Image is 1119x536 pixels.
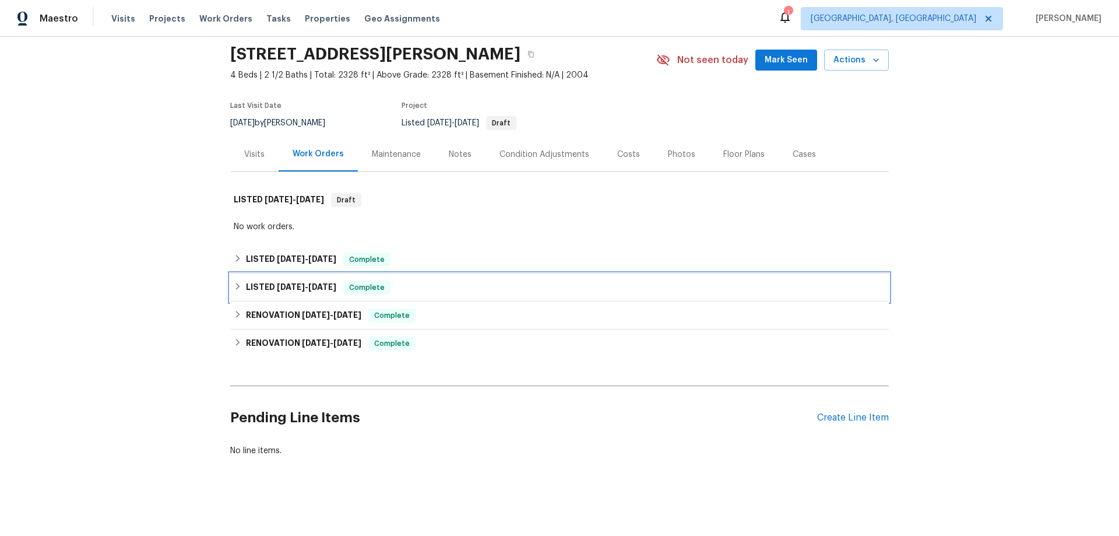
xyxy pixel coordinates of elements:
[199,13,252,24] span: Work Orders
[230,102,281,109] span: Last Visit Date
[455,119,479,127] span: [DATE]
[230,116,339,130] div: by [PERSON_NAME]
[277,255,336,263] span: -
[266,15,291,23] span: Tasks
[449,149,471,160] div: Notes
[520,44,541,65] button: Copy Address
[302,311,361,319] span: -
[246,253,336,267] h6: LISTED
[333,339,361,347] span: [DATE]
[1031,13,1102,24] span: [PERSON_NAME]
[149,13,185,24] span: Projects
[234,193,324,207] h6: LISTED
[293,148,344,160] div: Work Orders
[246,281,336,295] h6: LISTED
[277,283,336,291] span: -
[265,195,324,204] span: -
[302,311,330,319] span: [DATE]
[332,194,360,206] span: Draft
[402,102,427,109] span: Project
[427,119,452,127] span: [DATE]
[234,221,885,233] div: No work orders.
[230,274,889,302] div: LISTED [DATE]-[DATE]Complete
[427,119,479,127] span: -
[765,53,808,68] span: Mark Seen
[833,53,879,68] span: Actions
[277,283,305,291] span: [DATE]
[244,149,265,160] div: Visits
[40,13,78,24] span: Maestro
[487,120,515,127] span: Draft
[302,339,361,347] span: -
[308,283,336,291] span: [DATE]
[668,149,695,160] div: Photos
[305,13,350,24] span: Properties
[230,69,656,81] span: 4 Beds | 2 1/2 Baths | Total: 2328 ft² | Above Grade: 2328 ft² | Basement Finished: N/A | 2004
[793,149,816,160] div: Cases
[111,13,135,24] span: Visits
[230,330,889,358] div: RENOVATION [DATE]-[DATE]Complete
[230,181,889,219] div: LISTED [DATE]-[DATE]Draft
[617,149,640,160] div: Costs
[723,149,765,160] div: Floor Plans
[246,337,361,351] h6: RENOVATION
[230,391,817,445] h2: Pending Line Items
[230,119,255,127] span: [DATE]
[302,339,330,347] span: [DATE]
[246,309,361,323] h6: RENOVATION
[370,338,414,349] span: Complete
[372,149,421,160] div: Maintenance
[277,255,305,263] span: [DATE]
[677,54,748,66] span: Not seen today
[755,50,817,71] button: Mark Seen
[784,7,792,19] div: 1
[370,310,414,321] span: Complete
[499,149,589,160] div: Condition Adjustments
[817,412,889,423] div: Create Line Item
[308,255,336,263] span: [DATE]
[333,311,361,319] span: [DATE]
[364,13,440,24] span: Geo Assignments
[296,195,324,204] span: [DATE]
[811,13,976,24] span: [GEOGRAPHIC_DATA], [GEOGRAPHIC_DATA]
[344,282,389,293] span: Complete
[402,119,516,127] span: Listed
[230,302,889,330] div: RENOVATION [DATE]-[DATE]Complete
[230,48,520,60] h2: [STREET_ADDRESS][PERSON_NAME]
[265,195,293,204] span: [DATE]
[230,246,889,274] div: LISTED [DATE]-[DATE]Complete
[230,445,889,457] div: No line items.
[344,254,389,265] span: Complete
[824,50,889,71] button: Actions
